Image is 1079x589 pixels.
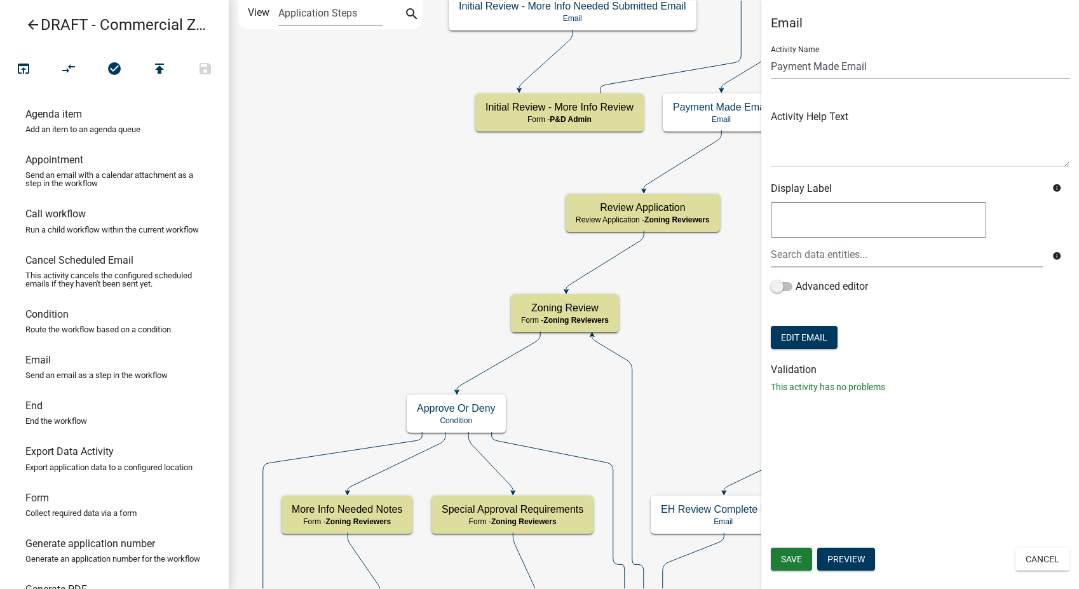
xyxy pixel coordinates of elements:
h5: Payment Made Email [673,101,770,113]
p: Email [459,14,686,23]
h6: Email [25,354,51,366]
p: Add an item to an agenda queue [25,125,140,133]
button: No problems [92,56,137,83]
p: Form - [485,115,634,124]
p: Form - [292,517,402,526]
h5: EH Review Complete Email [661,503,786,515]
h6: Validation [771,363,1069,376]
h5: Special Approval Requirements [442,503,583,515]
h6: Condition [25,308,69,320]
h5: Email [771,15,1069,30]
div: Workflow actions [1,56,228,86]
i: compare_arrows [62,61,77,79]
h6: Agenda item [25,108,82,120]
p: Condition [417,416,496,425]
span: Zoning Reviewers [543,316,609,325]
span: Zoning Reviewers [491,517,557,526]
h6: Form [25,492,49,504]
i: open_in_browser [16,61,31,79]
p: Route the workflow based on a condition [25,325,171,334]
h6: Appointment [25,154,83,166]
h6: End [25,400,43,412]
p: Generate an application number for the workflow [25,555,200,563]
button: Preview [817,548,875,571]
p: End the workflow [25,417,87,425]
h6: Cancel Scheduled Email [25,254,133,266]
button: Test Workflow [1,56,46,83]
a: DRAFT - Commercial Zoning Permit [10,10,208,39]
span: Zoning Reviewers [325,517,391,526]
p: Form - [442,517,583,526]
p: Send an email with a calendar attachment as a step in the workflow [25,171,203,187]
h6: Generate application number [25,538,155,550]
button: Save [771,548,812,571]
h5: Review Application [576,201,710,213]
i: publish [152,61,167,79]
span: Save [781,554,802,564]
h5: More Info Needed Notes [292,503,402,515]
span: Zoning Reviewers [644,215,710,224]
p: Collect required data via a form [25,509,137,517]
i: arrow_back [25,17,41,35]
input: Search data entities... [771,241,1043,267]
p: Review Application - [576,215,710,224]
i: search [404,6,419,24]
h5: Approve Or Deny [417,402,496,414]
p: Run a child workflow within the current workflow [25,226,199,234]
i: info [1052,252,1061,261]
h6: Display Label [771,182,1043,194]
p: Export application data to a configured location [25,463,193,471]
span: P&D Admin [550,115,592,124]
label: Advanced editor [771,279,868,294]
button: search [402,5,422,25]
h6: Export Data Activity [25,445,114,457]
p: Send an email as a step in the workflow [25,371,168,379]
i: save [198,61,213,79]
p: This activity cancels the configured scheduled emails if they haven't been sent yet. [25,271,203,288]
h5: Initial Review - More Info Review [485,101,634,113]
h6: Call workflow [25,208,86,220]
button: Auto Layout [46,56,92,83]
button: Cancel [1015,548,1069,571]
button: Save [182,56,228,83]
i: check_circle [107,61,122,79]
button: Publish [137,56,182,83]
p: Form - [521,316,609,325]
p: This activity has no problems [771,381,1069,394]
h5: Zoning Review [521,302,609,314]
p: Email [661,517,786,526]
p: Email [673,115,770,124]
button: Edit Email [771,326,838,349]
i: info [1052,184,1061,193]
